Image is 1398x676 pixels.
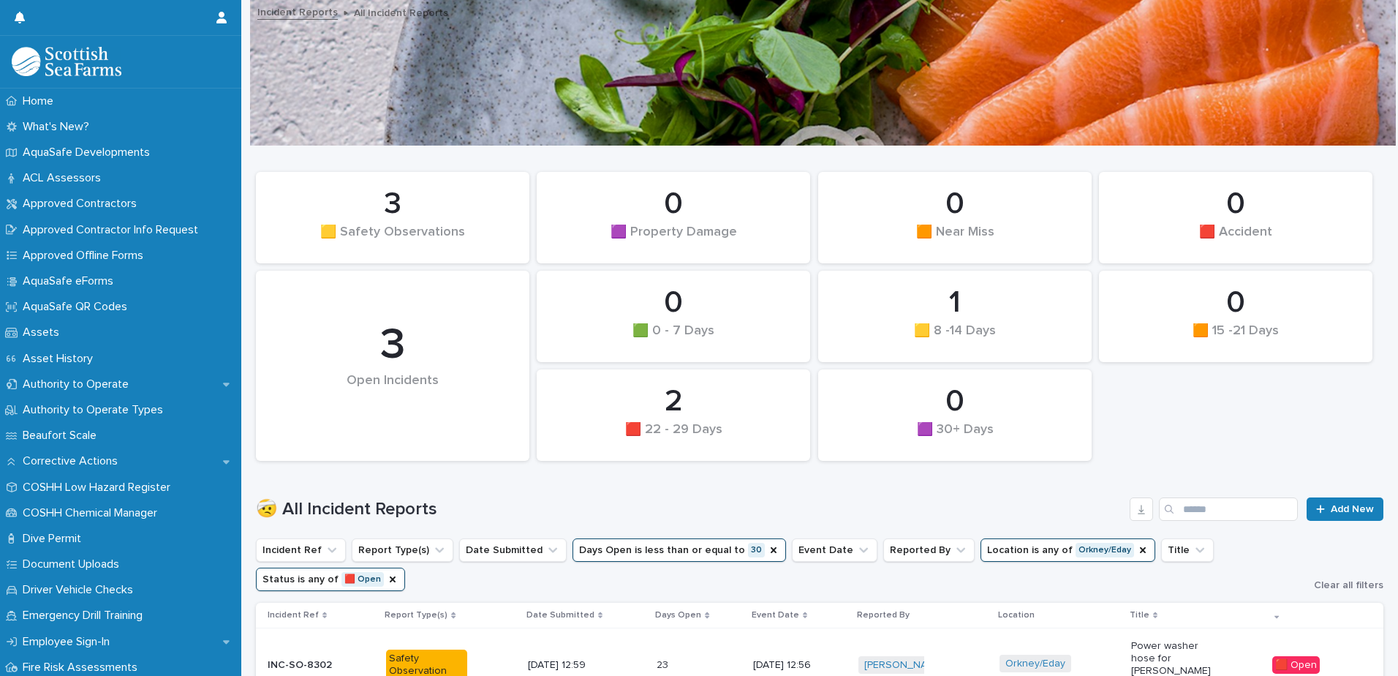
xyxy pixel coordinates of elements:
p: All Incident Reports [354,4,448,20]
p: Days Open [655,607,701,623]
div: 3 [281,319,505,372]
span: Clear all filters [1314,580,1383,590]
button: Status [256,568,405,591]
p: Approved Offline Forms [17,249,155,263]
div: 🟥 Open [1272,656,1320,675]
button: Location [981,538,1155,562]
div: 2 [562,383,785,420]
p: Emergency Drill Training [17,609,154,623]
div: 🟪 Property Damage [562,225,785,255]
button: Days Open [573,538,786,562]
div: 0 [562,186,785,222]
img: bPIBxiqnSb2ggTQWdOVV [12,47,121,76]
p: COSHH Low Hazard Register [17,481,182,495]
div: 🟥 22 - 29 Days [562,422,785,453]
p: Authority to Operate [17,378,140,391]
p: Event Date [752,607,799,623]
div: Open Incidents [281,373,505,419]
div: 🟨 Safety Observations [281,225,505,255]
p: Location [998,607,1035,623]
p: Date Submitted [526,607,594,623]
div: 0 [562,285,785,321]
p: AquaSafe Developments [17,146,162,159]
p: ACL Assessors [17,171,113,185]
div: 🟧 15 -21 Days [1124,323,1348,354]
p: Incident Ref [268,607,319,623]
div: 🟨 8 -14 Days [843,323,1067,354]
p: Authority to Operate Types [17,403,175,417]
p: [DATE] 12:56 [753,659,834,672]
button: Report Type(s) [352,538,453,562]
a: Incident Reports [257,3,338,20]
a: Orkney/Eday [1005,658,1065,670]
p: [DATE] 12:59 [528,659,609,672]
p: Reported By [857,607,910,623]
p: Approved Contractors [17,197,148,211]
p: What's New? [17,120,101,134]
p: 23 [657,656,671,672]
div: 🟪 30+ Days [843,422,1067,453]
button: Title [1161,538,1214,562]
div: 🟥 Accident [1124,225,1348,255]
h1: 🤕 All Incident Reports [256,499,1124,520]
div: 0 [1124,285,1348,321]
p: Approved Contractor Info Request [17,223,210,237]
p: Document Uploads [17,557,131,571]
p: Title [1130,607,1149,623]
button: Date Submitted [459,538,567,562]
button: Reported By [883,538,975,562]
div: 0 [843,186,1067,222]
div: 3 [281,186,505,222]
p: Corrective Actions [17,454,129,468]
p: Beaufort Scale [17,429,108,443]
div: 🟩 0 - 7 Days [562,323,785,354]
button: Event Date [792,538,877,562]
div: 1 [843,285,1067,321]
p: Dive Permit [17,532,93,546]
div: 0 [843,383,1067,420]
p: Assets [17,326,71,339]
div: 🟧 Near Miss [843,225,1067,255]
button: Incident Ref [256,538,346,562]
p: Home [17,94,65,108]
p: Fire Risk Assessments [17,661,149,675]
p: AquaSafe eForms [17,274,125,288]
p: INC-SO-8302 [268,659,349,672]
p: COSHH Chemical Manager [17,506,169,520]
a: Add New [1307,497,1383,521]
p: Asset History [17,352,105,366]
button: Clear all filters [1302,580,1383,590]
p: AquaSafe QR Codes [17,300,139,314]
p: Report Type(s) [385,607,447,623]
p: Employee Sign-In [17,635,121,649]
span: Add New [1331,504,1374,514]
div: 0 [1124,186,1348,222]
p: Driver Vehicle Checks [17,583,145,597]
a: [PERSON_NAME] [864,659,944,672]
input: Search [1159,497,1298,521]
